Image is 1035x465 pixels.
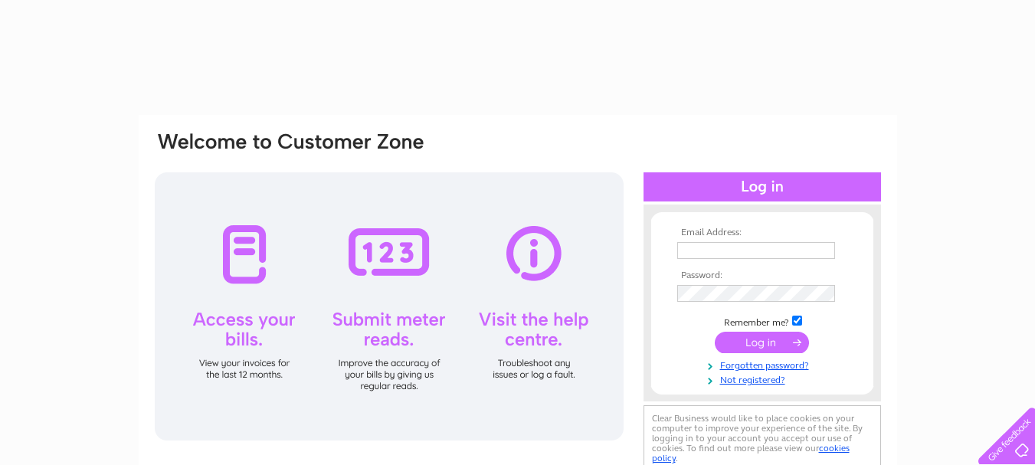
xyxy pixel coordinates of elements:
[715,332,809,353] input: Submit
[677,357,851,372] a: Forgotten password?
[652,443,850,463] a: cookies policy
[677,372,851,386] a: Not registered?
[673,228,851,238] th: Email Address:
[673,313,851,329] td: Remember me?
[673,270,851,281] th: Password:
